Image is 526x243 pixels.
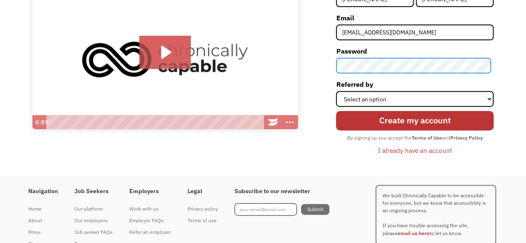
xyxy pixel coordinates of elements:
a: I already have an account [372,143,458,157]
div: Our employers [74,216,113,226]
strong: Privacy Policy [450,135,483,141]
h4: Employers [129,188,171,195]
strong: Terms of Use [412,135,442,141]
label: Password [336,44,494,58]
a: Home [28,203,58,215]
button: Play Video: Introducing Chronically Capable [139,36,191,69]
a: Wistia Logo -- Learn More [265,115,282,129]
div: Terms of use [188,216,218,226]
a: Privacy policy [188,203,218,215]
div: I already have an account [378,145,452,155]
div: Our platform [74,204,113,214]
div: Employer FAQs [129,216,171,226]
div: Job seeker FAQs [74,227,113,237]
label: Email [336,11,494,25]
div: By signing up you accept the and [343,133,487,143]
input: john@doe.com [336,25,494,40]
a: Work with us [129,203,171,215]
div: Refer an employer [129,227,171,237]
a: Refer an employer [129,226,171,238]
input: Create my account [336,111,494,130]
a: About [28,215,58,226]
div: Home [28,204,58,214]
h4: Job Seekers [74,188,113,195]
input: your-email@email.com [235,203,297,216]
input: Submit [301,204,329,215]
div: Playbar [50,115,261,129]
form: Footer Newsletter [235,203,329,216]
h4: Navigation [28,188,58,195]
div: About [28,216,58,226]
div: Press [28,227,58,237]
button: Show more buttons [282,115,298,129]
h4: Legal [188,188,218,195]
div: Work with us [129,204,171,214]
a: Our platform [74,203,113,215]
a: Job seeker FAQs [74,226,113,238]
h4: Subscribe to our newsletter [235,188,329,195]
a: Employer FAQs [129,215,171,226]
div: Privacy policy [188,204,218,214]
a: email us here [398,230,430,236]
label: Referred by [336,78,494,91]
a: Our employers [74,215,113,226]
a: Terms of use [188,215,218,226]
a: Press [28,226,58,238]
